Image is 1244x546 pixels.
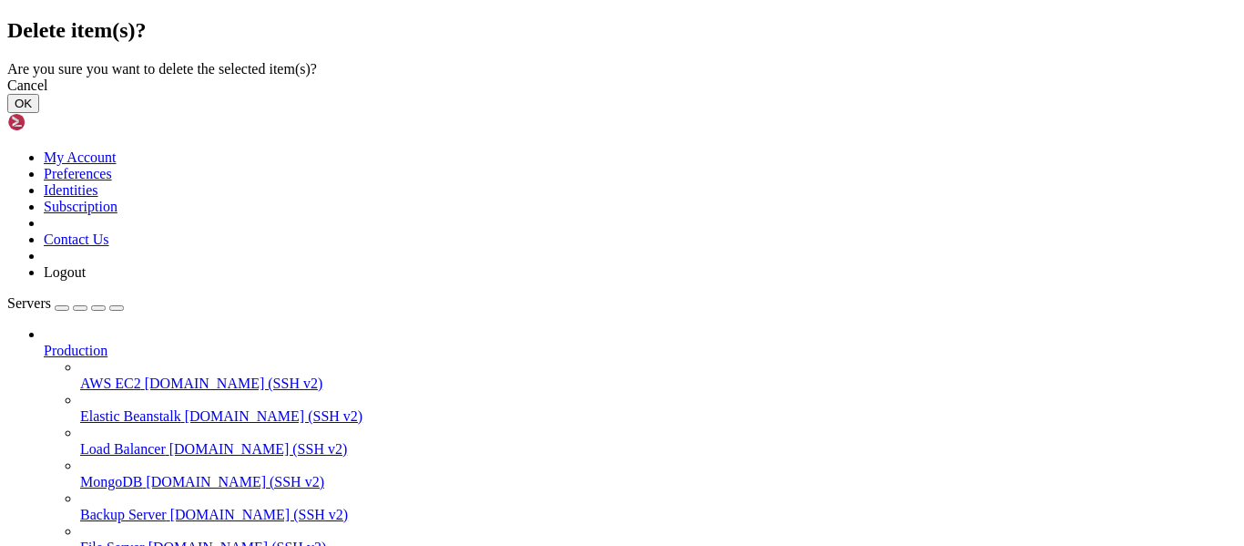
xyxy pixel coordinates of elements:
span: MongoDB [80,474,142,489]
li: MongoDB [DOMAIN_NAME] (SSH v2) [80,458,1237,490]
span: [DOMAIN_NAME] (SSH v2) [170,507,349,522]
a: Backup Server [DOMAIN_NAME] (SSH v2) [80,507,1237,523]
li: Elastic Beanstalk [DOMAIN_NAME] (SSH v2) [80,392,1237,425]
li: Load Balancer [DOMAIN_NAME] (SSH v2) [80,425,1237,458]
span: [DOMAIN_NAME] (SSH v2) [145,376,323,391]
span: [DOMAIN_NAME] (SSH v2) [169,441,348,457]
x-row: individual files in /usr/share/doc/*/copyright. [7,73,1005,89]
x-row: The programs included with the Debian GNU/Linux system are free software; [7,40,1005,57]
li: AWS EC2 [DOMAIN_NAME] (SSH v2) [80,359,1237,392]
x-row: permitted by applicable law. [7,122,1005,139]
a: Subscription [44,199,117,214]
x-row: Linux my-vps 6.1.0-21-cloud-amd64 #1 SMP PREEMPT_DYNAMIC Debian 6.1.90-1 ([DATE]) x86_64 [7,7,1005,24]
span: Production [44,343,107,358]
a: Identities [44,182,98,198]
span: [DOMAIN_NAME] (SSH v2) [146,474,324,489]
a: My Account [44,149,117,165]
span: Backup Server [80,507,167,522]
h2: Delete item(s)? [7,18,1237,43]
span: Servers [7,295,51,311]
span: Load Balancer [80,441,166,457]
a: Load Balancer [DOMAIN_NAME] (SSH v2) [80,441,1237,458]
li: Backup Server [DOMAIN_NAME] (SSH v2) [80,490,1237,523]
span: AWS EC2 [80,376,141,391]
div: Are you sure you want to delete the selected item(s)? [7,61,1237,77]
x-row: the exact distribution terms for each program are described in the [7,57,1005,73]
button: OK [7,94,39,113]
x-row: Debian GNU/Linux comes with ABSOLUTELY NO WARRANTY, to the extent [7,106,1005,122]
a: Preferences [44,166,112,181]
div: (0, 9) [7,155,15,171]
a: MongoDB [DOMAIN_NAME] (SSH v2) [80,474,1237,490]
a: Production [44,343,1237,359]
a: Contact Us [44,232,109,247]
x-row: Last login: [DATE] from [TECHNICAL_ID] [7,139,1005,155]
div: Cancel [7,77,1237,94]
span: [DOMAIN_NAME] (SSH v2) [185,408,363,424]
span: Elastic Beanstalk [80,408,181,424]
a: Servers [7,295,124,311]
a: AWS EC2 [DOMAIN_NAME] (SSH v2) [80,376,1237,392]
a: Elastic Beanstalk [DOMAIN_NAME] (SSH v2) [80,408,1237,425]
a: Logout [44,264,86,280]
img: Shellngn [7,113,112,131]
